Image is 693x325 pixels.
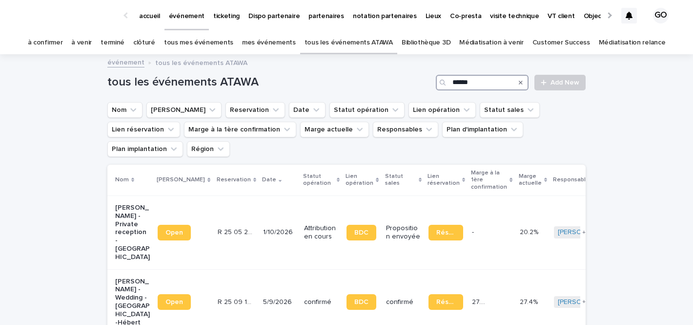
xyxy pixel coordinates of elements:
h1: tous les événements ATAWA [107,75,432,89]
p: Proposition envoyée [386,224,421,241]
button: Reservation [225,102,285,118]
p: 27.4% [520,296,540,306]
p: Statut sales [385,171,416,189]
p: 1/10/2026 [263,228,296,237]
a: événement [107,56,144,67]
a: Médiatisation relance [599,31,666,54]
p: Lien réservation [428,171,460,189]
a: Open [158,225,191,240]
span: BDC [354,299,368,305]
button: Date [289,102,326,118]
img: Ls34BcGeRexTGTNfXpUC [20,6,114,25]
button: Nom [107,102,143,118]
a: mes événements [242,31,296,54]
div: GO [653,8,669,23]
button: Région [187,141,230,157]
span: Réservation [436,299,455,305]
p: confirmé [304,298,339,306]
a: Add New [534,75,586,90]
button: Plan implantation [107,141,183,157]
p: Responsables [553,174,592,185]
a: à venir [71,31,92,54]
span: Open [165,299,183,305]
a: clôturé [133,31,155,54]
a: tous les événements ATAWA [305,31,393,54]
span: BDC [354,229,368,236]
span: Réservation [436,229,455,236]
a: [PERSON_NAME] [558,228,611,237]
span: Open [165,229,183,236]
a: Médiatisation à venir [459,31,524,54]
button: Lien réservation [107,122,180,137]
a: Customer Success [532,31,590,54]
a: Bibliothèque 3D [402,31,450,54]
button: Marge actuelle [300,122,369,137]
span: Add New [550,79,579,86]
a: Réservation [428,294,463,310]
p: - [472,226,476,237]
p: Marge actuelle [519,171,542,189]
p: confirmé [386,298,421,306]
p: Lien opération [346,171,373,189]
p: [PERSON_NAME] [157,174,205,185]
button: Lien Stacker [146,102,222,118]
button: Statut sales [480,102,540,118]
p: tous les événements ATAWA [155,57,247,67]
a: terminé [101,31,124,54]
button: Marge à la 1ère confirmation [184,122,296,137]
span: + 1 [582,230,588,236]
a: BDC [346,294,376,310]
p: Attribution en cours [304,224,339,241]
p: 20.2% [520,226,540,237]
p: [PERSON_NAME] - Private reception - [GEOGRAPHIC_DATA] [115,204,150,261]
a: BDC [346,225,376,240]
button: Statut opération [329,102,405,118]
p: Date [262,174,276,185]
p: Nom [115,174,129,185]
a: Réservation [428,225,463,240]
p: Marge à la 1ère confirmation [471,168,507,193]
p: 5/9/2026 [263,298,296,306]
button: Plan d'implantation [442,122,523,137]
p: 27.4 % [472,296,491,306]
a: Open [158,294,191,310]
p: R 25 09 147 [218,296,254,306]
p: R 25 05 263 [218,226,254,237]
button: Responsables [373,122,438,137]
input: Search [436,75,529,90]
a: tous mes événements [164,31,233,54]
p: Reservation [217,174,251,185]
button: Lien opération [408,102,476,118]
a: à confirmer [28,31,63,54]
p: Statut opération [303,171,334,189]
